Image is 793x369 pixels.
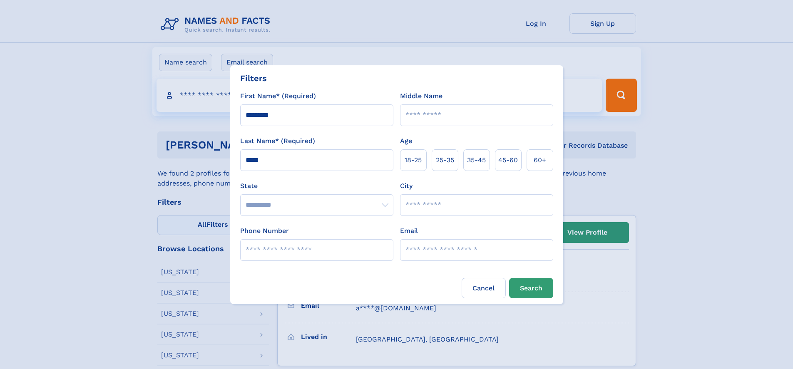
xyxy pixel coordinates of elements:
[400,136,412,146] label: Age
[498,155,518,165] span: 45‑60
[436,155,454,165] span: 25‑35
[405,155,422,165] span: 18‑25
[400,91,442,101] label: Middle Name
[534,155,546,165] span: 60+
[240,181,393,191] label: State
[462,278,506,298] label: Cancel
[240,91,316,101] label: First Name* (Required)
[400,226,418,236] label: Email
[467,155,486,165] span: 35‑45
[240,226,289,236] label: Phone Number
[509,278,553,298] button: Search
[240,72,267,84] div: Filters
[400,181,413,191] label: City
[240,136,315,146] label: Last Name* (Required)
